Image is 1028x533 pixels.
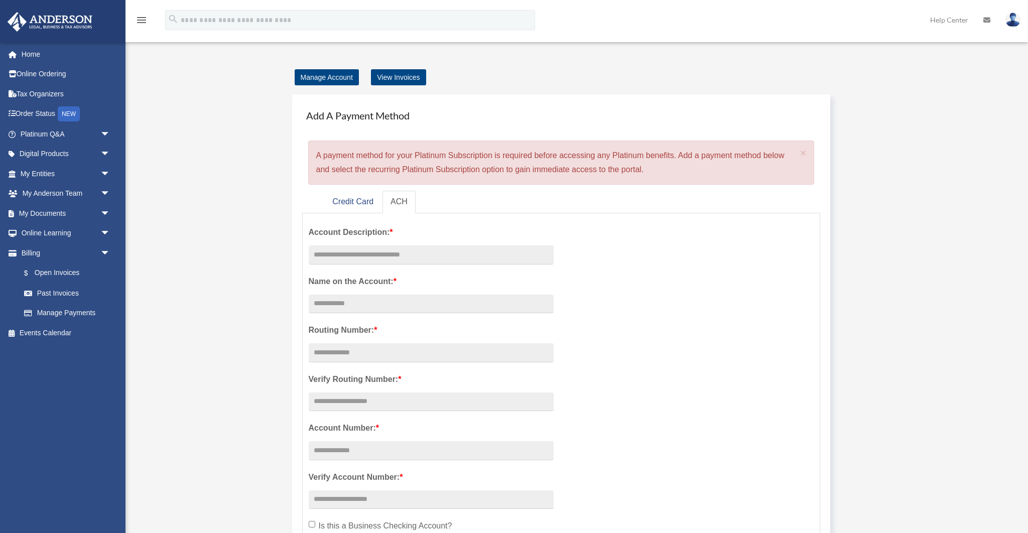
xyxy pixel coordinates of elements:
[5,12,95,32] img: Anderson Advisors Platinum Portal
[309,275,554,289] label: Name on the Account:
[100,203,120,224] span: arrow_drop_down
[100,223,120,244] span: arrow_drop_down
[800,148,807,158] button: Close
[136,14,148,26] i: menu
[100,144,120,165] span: arrow_drop_down
[100,124,120,145] span: arrow_drop_down
[382,191,416,213] a: ACH
[100,243,120,263] span: arrow_drop_down
[324,191,381,213] a: Credit Card
[309,225,554,239] label: Account Description:
[309,470,554,484] label: Verify Account Number:
[302,104,821,126] h4: Add A Payment Method
[14,263,125,284] a: $Open Invoices
[7,323,125,343] a: Events Calendar
[7,203,125,223] a: My Documentsarrow_drop_down
[309,421,554,435] label: Account Number:
[7,84,125,104] a: Tax Organizers
[800,147,807,159] span: ×
[168,14,179,25] i: search
[30,267,35,280] span: $
[136,18,148,26] a: menu
[308,141,815,185] div: A payment method for your Platinum Subscription is required before accessing any Platinum benefit...
[7,44,125,64] a: Home
[309,372,554,386] label: Verify Routing Number:
[371,69,426,85] a: View Invoices
[7,223,125,243] a: Online Learningarrow_drop_down
[100,164,120,184] span: arrow_drop_down
[14,283,125,303] a: Past Invoices
[58,106,80,121] div: NEW
[7,124,125,144] a: Platinum Q&Aarrow_drop_down
[7,164,125,184] a: My Entitiesarrow_drop_down
[7,64,125,84] a: Online Ordering
[7,104,125,124] a: Order StatusNEW
[309,519,554,533] label: Is this a Business Checking Account?
[295,69,359,85] a: Manage Account
[7,243,125,263] a: Billingarrow_drop_down
[100,184,120,204] span: arrow_drop_down
[7,184,125,204] a: My Anderson Teamarrow_drop_down
[309,323,554,337] label: Routing Number:
[7,144,125,164] a: Digital Productsarrow_drop_down
[1005,13,1020,27] img: User Pic
[309,521,315,527] input: Is this a Business Checking Account?
[14,303,120,323] a: Manage Payments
